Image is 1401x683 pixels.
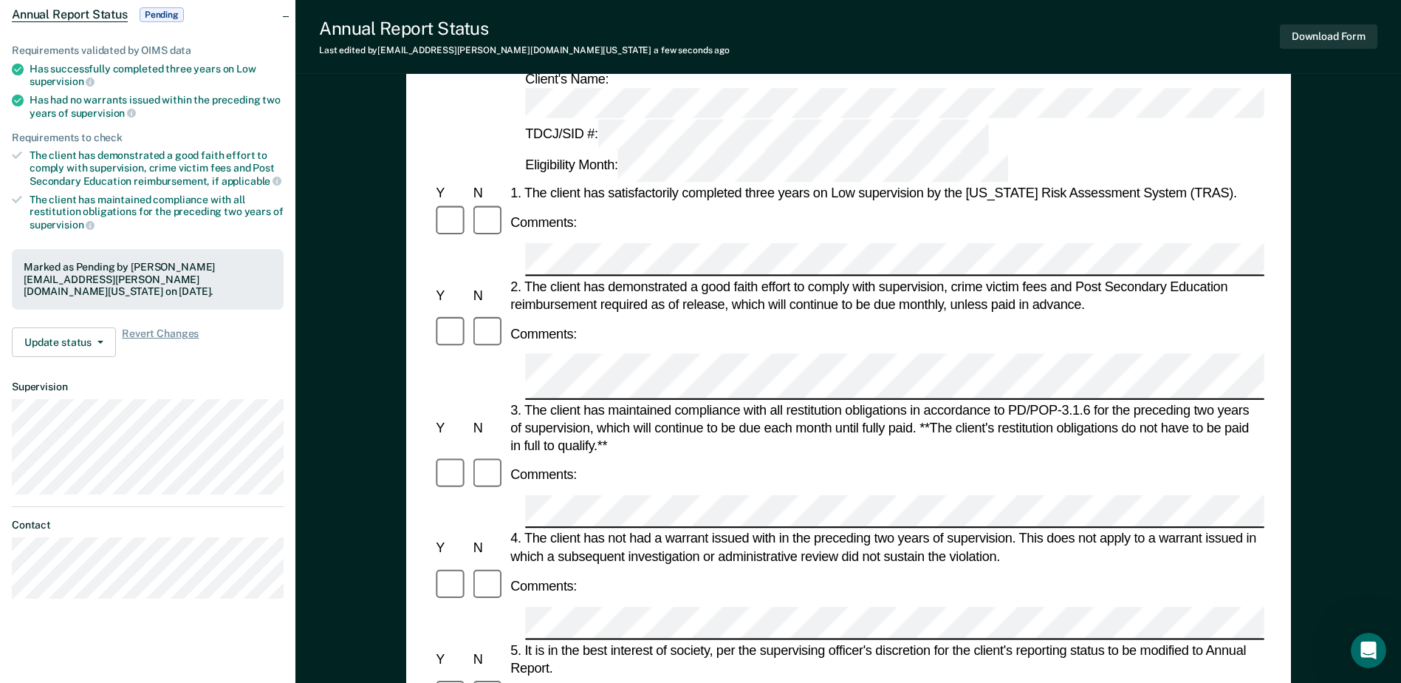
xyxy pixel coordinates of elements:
div: Requirements to check [12,132,284,144]
span: supervision [30,219,95,231]
button: Download Form [1280,24,1377,49]
span: Pending [140,7,184,22]
div: Annual Report Status [319,18,730,39]
div: Requirements validated by OIMS data [12,44,284,57]
div: 3. The client has maintained compliance with all restitution obligations in accordance to PD/POP-... [507,401,1264,455]
div: Comments: [507,466,580,483]
div: Last edited by [EMAIL_ADDRESS][PERSON_NAME][DOMAIN_NAME][US_STATE] [319,45,730,55]
dt: Contact [12,519,284,531]
div: 5. It is in the best interest of society, per the supervising officer's discretion for the client... [507,642,1264,677]
div: N [470,287,507,305]
span: Revert Changes [122,327,199,357]
span: supervision [71,107,136,119]
div: TDCJ/SID #: [522,120,991,152]
div: N [470,184,507,202]
div: The client has demonstrated a good faith effort to comply with supervision, crime victim fees and... [30,149,284,187]
div: N [470,418,507,436]
div: Comments: [507,577,580,595]
div: Marked as Pending by [PERSON_NAME][EMAIL_ADDRESS][PERSON_NAME][DOMAIN_NAME][US_STATE] on [DATE]. [24,261,272,298]
div: 4. The client has not had a warrant issued with in the preceding two years of supervision. This d... [507,530,1264,565]
div: Has had no warrants issued within the preceding two years of [30,94,284,119]
span: supervision [30,75,95,87]
span: applicable [222,175,281,187]
div: 1. The client has satisfactorily completed three years on Low supervision by the [US_STATE] Risk ... [507,184,1264,202]
div: Has successfully completed three years on Low [30,63,284,88]
div: The client has maintained compliance with all restitution obligations for the preceding two years of [30,194,284,231]
div: Comments: [507,324,580,342]
button: Update status [12,327,116,357]
div: N [470,539,507,557]
span: a few seconds ago [654,45,730,55]
span: Annual Report Status [12,7,128,22]
div: Comments: [507,214,580,231]
div: 2. The client has demonstrated a good faith effort to comply with supervision, crime victim fees ... [507,278,1264,313]
div: Eligibility Month: [522,152,1011,183]
div: Y [433,184,470,202]
div: N [470,650,507,668]
div: Y [433,539,470,557]
dt: Supervision [12,381,284,393]
iframe: Intercom live chat [1351,633,1386,668]
div: Y [433,418,470,436]
div: Y [433,650,470,668]
div: Y [433,287,470,305]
